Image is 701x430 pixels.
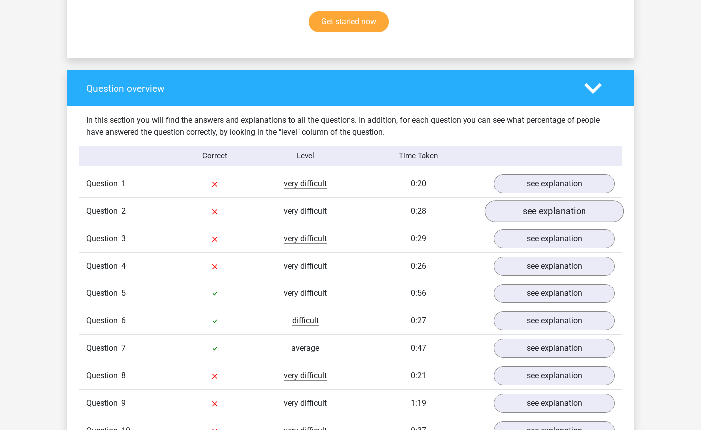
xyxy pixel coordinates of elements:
[350,150,486,162] div: Time Taken
[121,234,126,243] span: 3
[411,316,426,326] span: 0:27
[291,343,319,353] span: average
[292,316,319,326] span: difficult
[121,179,126,188] span: 1
[411,288,426,298] span: 0:56
[411,398,426,408] span: 1:19
[494,174,615,193] a: see explanation
[411,261,426,271] span: 0:26
[121,398,126,408] span: 9
[411,179,426,189] span: 0:20
[494,339,615,358] a: see explanation
[494,257,615,276] a: see explanation
[86,287,121,299] span: Question
[86,342,121,354] span: Question
[121,288,126,298] span: 5
[284,261,327,271] span: very difficult
[86,233,121,245] span: Question
[284,288,327,298] span: very difficult
[121,371,126,380] span: 8
[170,150,260,162] div: Correct
[494,311,615,330] a: see explanation
[411,343,426,353] span: 0:47
[284,179,327,189] span: very difficult
[121,343,126,353] span: 7
[494,284,615,303] a: see explanation
[86,178,121,190] span: Question
[86,315,121,327] span: Question
[284,371,327,381] span: very difficult
[121,261,126,271] span: 4
[284,398,327,408] span: very difficult
[284,234,327,244] span: very difficult
[121,206,126,216] span: 2
[494,394,615,413] a: see explanation
[86,397,121,409] span: Question
[309,11,389,32] a: Get started now
[86,370,121,382] span: Question
[284,206,327,216] span: very difficult
[79,114,622,138] div: In this section you will find the answers and explanations to all the questions. In addition, for...
[411,206,426,216] span: 0:28
[86,260,121,272] span: Question
[86,83,570,94] h4: Question overview
[411,371,426,381] span: 0:21
[121,316,126,325] span: 6
[411,234,426,244] span: 0:29
[86,205,121,217] span: Question
[494,366,615,385] a: see explanation
[494,229,615,248] a: see explanation
[260,150,350,162] div: Level
[485,200,624,222] a: see explanation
